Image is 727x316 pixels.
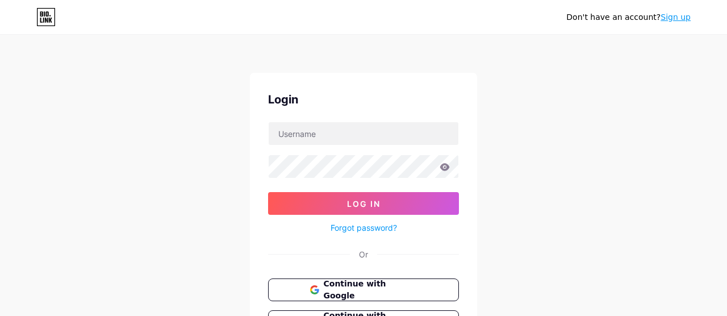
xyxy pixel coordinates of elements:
a: Forgot password? [331,222,397,234]
button: Log In [268,192,459,215]
div: Or [359,248,368,260]
div: Don't have an account? [566,11,691,23]
div: Login [268,91,459,108]
a: Sign up [661,13,691,22]
input: Username [269,122,458,145]
span: Log In [347,199,381,209]
button: Continue with Google [268,278,459,301]
span: Continue with Google [324,278,417,302]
